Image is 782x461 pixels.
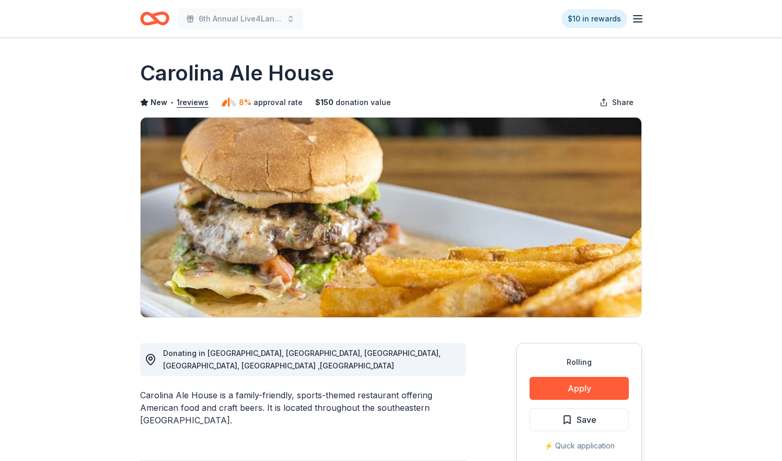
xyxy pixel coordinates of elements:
a: $10 in rewards [561,9,627,28]
span: Share [612,96,634,109]
div: ⚡️ Quick application [530,440,629,452]
button: 6th Annual Live4Lane Memorial 5K Walk [178,8,303,29]
h1: Carolina Ale House [140,59,334,88]
span: approval rate [254,96,303,109]
span: New [151,96,167,109]
img: Image for Carolina Ale House [141,118,641,317]
button: Save [530,408,629,431]
span: • [170,98,174,107]
span: $ 150 [315,96,333,109]
span: Save [577,413,596,427]
div: Rolling [530,356,629,368]
span: 6th Annual Live4Lane Memorial 5K Walk [199,13,282,25]
span: Donating in [GEOGRAPHIC_DATA], [GEOGRAPHIC_DATA], [GEOGRAPHIC_DATA], [GEOGRAPHIC_DATA], [GEOGRAPH... [163,349,441,370]
div: Carolina Ale House is a family-friendly, sports-themed restaurant offering American food and craf... [140,389,466,427]
span: donation value [336,96,391,109]
span: 8% [239,96,251,109]
a: Home [140,6,169,31]
button: Apply [530,377,629,400]
button: Share [591,92,642,113]
button: 1reviews [177,96,209,109]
